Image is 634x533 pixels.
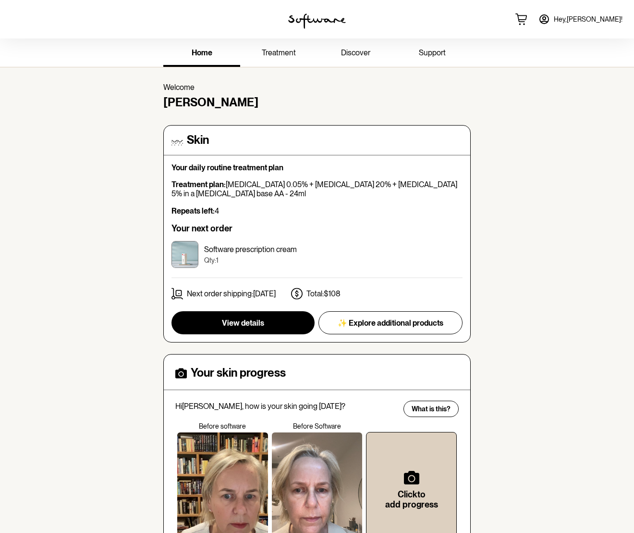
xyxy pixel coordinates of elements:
[338,318,443,328] span: ✨ Explore additional products
[187,289,276,298] p: Next order shipping: [DATE]
[270,422,365,431] p: Before Software
[187,133,209,147] h4: Skin
[175,422,270,431] p: Before software
[171,223,463,234] h6: Your next order
[306,289,341,298] p: Total: $108
[163,83,471,92] p: Welcome
[382,489,441,510] h6: Click to add progress
[288,13,346,29] img: software logo
[163,96,471,110] h4: [PERSON_NAME]
[403,401,459,417] button: What is this?
[412,405,451,413] span: What is this?
[204,256,297,265] p: Qty: 1
[171,163,463,172] p: Your daily routine treatment plan
[171,180,226,189] strong: Treatment plan:
[191,366,286,380] h4: Your skin progress
[533,8,628,31] a: Hey,[PERSON_NAME]!
[317,40,394,67] a: discover
[318,311,463,334] button: ✨ Explore additional products
[175,402,397,411] p: Hi [PERSON_NAME] , how is your skin going [DATE]?
[171,206,215,216] strong: Repeats left:
[171,241,198,268] img: cktujd3cr00003e5xydhm4e2c.jpg
[341,48,370,57] span: discover
[192,48,212,57] span: home
[222,318,264,328] span: View details
[171,180,463,198] p: [MEDICAL_DATA] 0.05% + [MEDICAL_DATA] 20% + [MEDICAL_DATA] 5% in a [MEDICAL_DATA] base AA - 24ml
[204,245,297,254] p: Software prescription cream
[240,40,317,67] a: treatment
[419,48,446,57] span: support
[394,40,471,67] a: support
[163,40,240,67] a: home
[554,15,622,24] span: Hey, [PERSON_NAME] !
[171,311,315,334] button: View details
[171,206,463,216] p: 4
[262,48,296,57] span: treatment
